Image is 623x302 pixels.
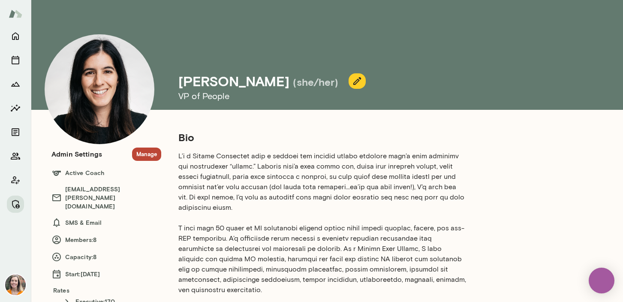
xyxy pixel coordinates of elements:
[51,269,161,279] h6: Start: [DATE]
[45,34,154,144] img: Katrina Bilella
[51,286,161,295] h6: Rates
[7,124,24,141] button: Documents
[51,235,161,245] h6: Members: 8
[51,185,161,211] h6: [EMAIL_ADDRESS][PERSON_NAME][DOMAIN_NAME]
[132,148,161,161] button: Manage
[51,217,161,228] h6: SMS & Email
[7,100,24,117] button: Insights
[178,130,466,144] h5: Bio
[178,89,549,103] h6: VP of People
[51,252,161,262] h6: Capacity: 8
[51,168,161,178] h6: Active Coach
[7,27,24,45] button: Home
[7,51,24,69] button: Sessions
[7,196,24,213] button: Manage
[7,172,24,189] button: Client app
[51,149,102,159] h6: Admin Settings
[178,73,289,89] h4: [PERSON_NAME]
[9,6,22,22] img: Mento
[5,275,26,295] img: Carrie Kelly
[7,75,24,93] button: Growth Plan
[7,148,24,165] button: Members
[293,75,338,89] h5: (she/her)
